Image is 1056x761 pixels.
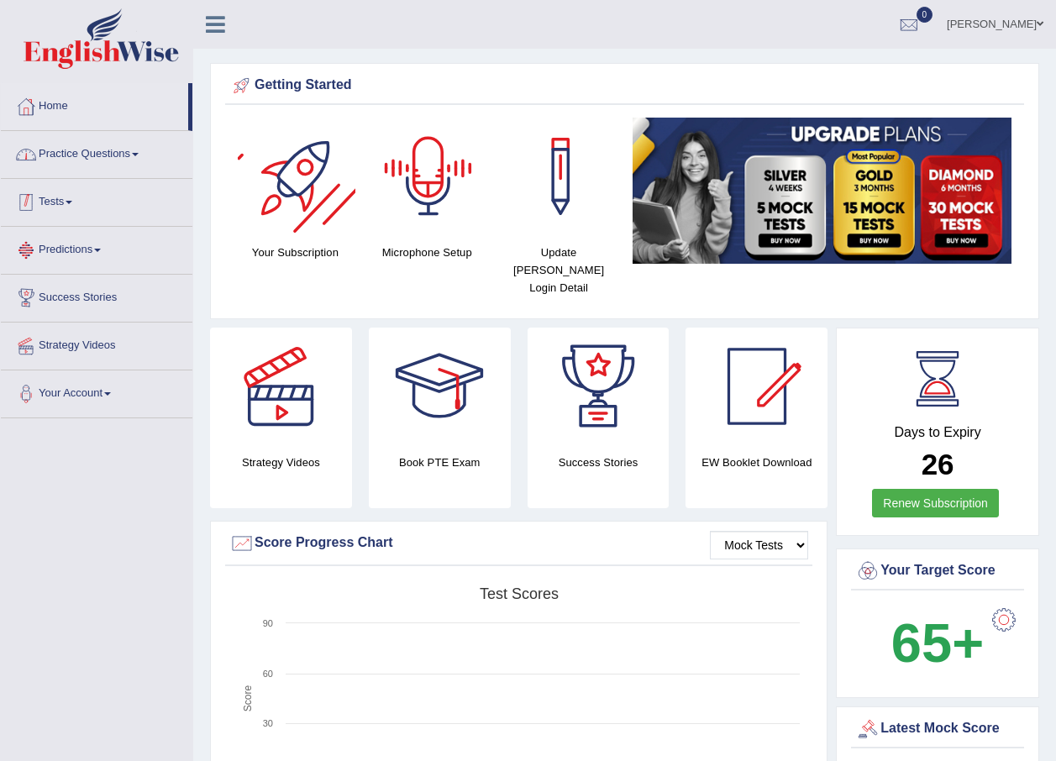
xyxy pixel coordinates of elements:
[242,685,254,712] tspan: Score
[263,669,273,679] text: 60
[1,323,192,365] a: Strategy Videos
[872,489,999,517] a: Renew Subscription
[528,454,670,471] h4: Success Stories
[369,454,511,471] h4: Book PTE Exam
[370,244,485,261] h4: Microphone Setup
[263,618,273,628] text: 90
[917,7,933,23] span: 0
[229,73,1020,98] div: Getting Started
[855,716,1020,742] div: Latest Mock Score
[891,612,984,674] b: 65+
[686,454,827,471] h4: EW Booklet Download
[1,227,192,269] a: Predictions
[480,585,559,602] tspan: Test scores
[1,275,192,317] a: Success Stories
[502,244,617,297] h4: Update [PERSON_NAME] Login Detail
[1,370,192,412] a: Your Account
[633,118,1011,264] img: small5.jpg
[1,83,188,125] a: Home
[210,454,352,471] h4: Strategy Videos
[922,448,954,480] b: 26
[1,179,192,221] a: Tests
[1,131,192,173] a: Practice Questions
[229,531,808,556] div: Score Progress Chart
[238,244,353,261] h4: Your Subscription
[855,425,1020,440] h4: Days to Expiry
[263,718,273,728] text: 30
[855,559,1020,584] div: Your Target Score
